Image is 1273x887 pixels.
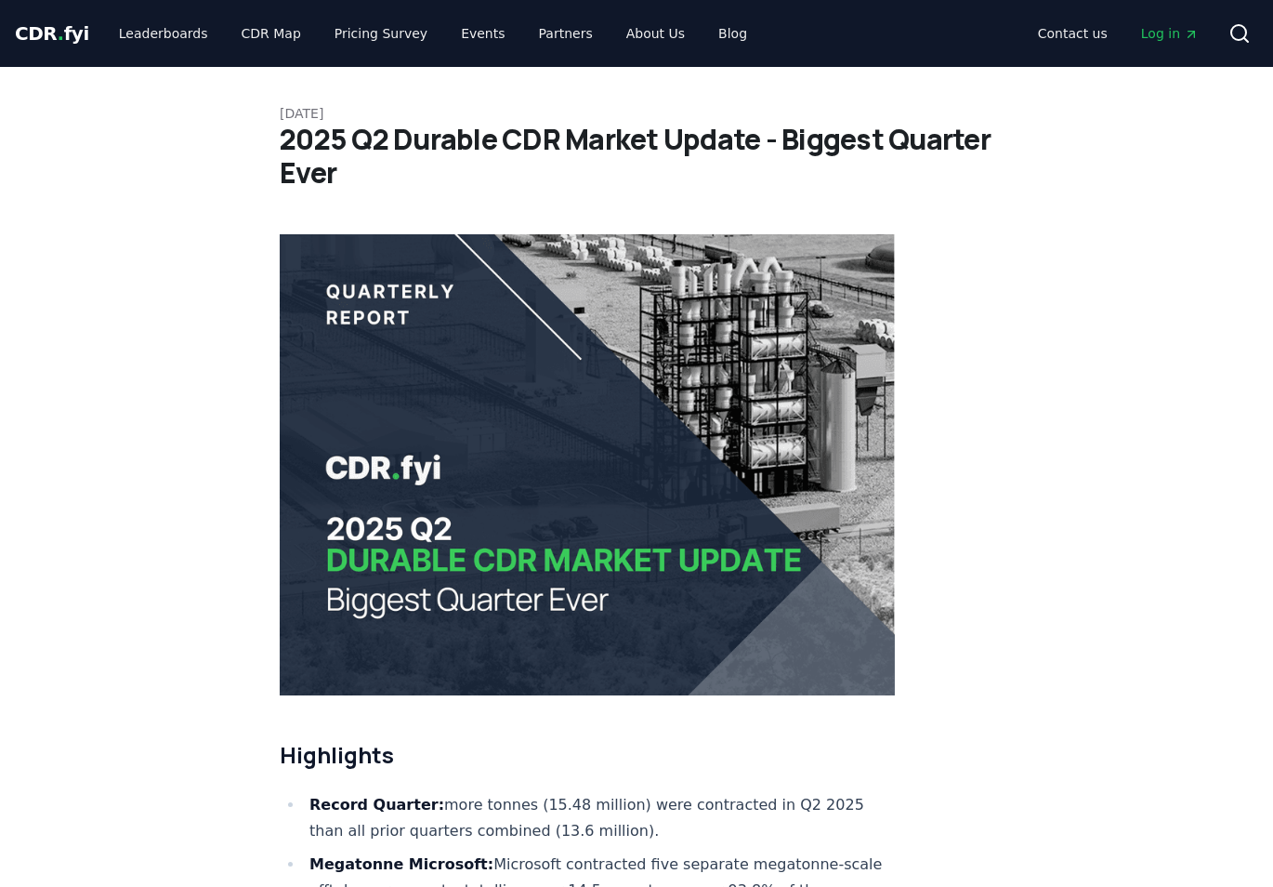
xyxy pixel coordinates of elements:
img: blog post image [280,234,895,695]
nav: Main [104,17,762,50]
nav: Main [1023,17,1214,50]
span: CDR fyi [15,22,89,45]
h1: 2025 Q2 Durable CDR Market Update - Biggest Quarter Ever [280,123,993,190]
a: Events [446,17,519,50]
span: . [58,22,64,45]
strong: Megatonne Microsoft: [309,855,493,873]
li: more tonnes (15.48 million) were contracted in Q2 2025 than all prior quarters combined (13.6 mil... [304,792,895,844]
a: Blog [703,17,762,50]
a: Log in [1126,17,1214,50]
span: Log in [1141,24,1199,43]
a: Leaderboards [104,17,223,50]
p: [DATE] [280,104,993,123]
a: CDR Map [227,17,316,50]
a: Contact us [1023,17,1122,50]
a: Pricing Survey [320,17,442,50]
h2: Highlights [280,740,895,770]
a: Partners [524,17,608,50]
a: CDR.fyi [15,20,89,46]
strong: Record Quarter: [309,796,444,814]
a: About Us [611,17,700,50]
